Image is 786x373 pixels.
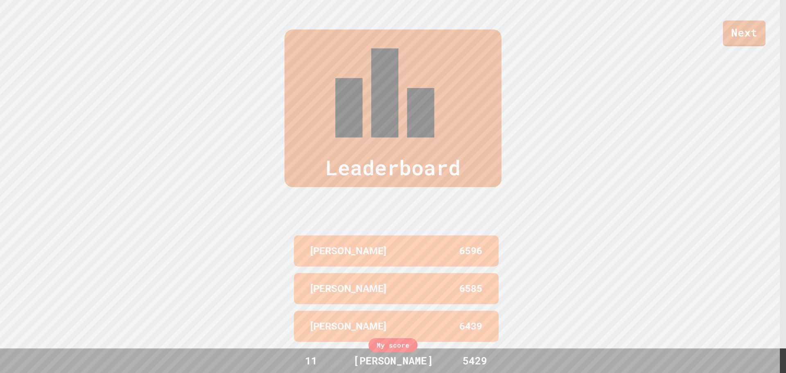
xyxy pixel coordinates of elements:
a: Next [723,20,766,46]
div: Leaderboard [285,29,501,187]
div: My score [368,338,418,352]
div: 5429 [444,353,506,368]
div: 11 [280,353,342,368]
p: [PERSON_NAME] [310,244,386,258]
div: [PERSON_NAME] [345,353,441,368]
p: [PERSON_NAME] [310,281,386,296]
p: 6596 [459,244,482,258]
p: 6585 [459,281,482,296]
p: [PERSON_NAME] [310,319,386,334]
p: 6439 [459,319,482,334]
